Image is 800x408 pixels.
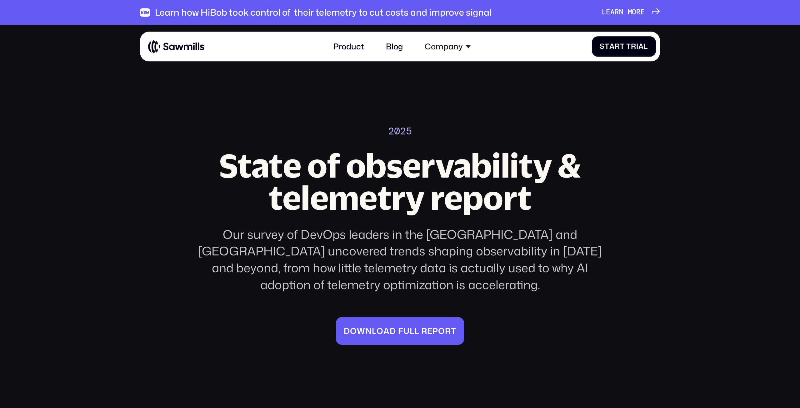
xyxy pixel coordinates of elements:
span: n [619,8,623,17]
span: o [438,326,445,336]
div: Our survey of DevOps leaders in the [GEOGRAPHIC_DATA] and [GEOGRAPHIC_DATA] uncovered trends shap... [187,226,612,293]
span: t [620,43,625,51]
span: a [638,43,644,51]
span: m [628,8,632,17]
div: Company [425,42,463,52]
h2: State of observability & telemetry report [187,149,612,214]
span: l [410,326,414,336]
a: Downloadfullreport [336,317,464,345]
span: w [357,326,365,336]
span: r [631,43,636,51]
span: t [605,43,609,51]
span: o [632,8,636,17]
a: Product [327,36,370,58]
span: r [636,8,641,17]
span: o [377,326,383,336]
span: r [615,8,619,17]
span: T [626,43,631,51]
span: S [600,43,605,51]
span: l [414,326,419,336]
span: e [606,8,610,17]
span: L [602,8,606,17]
span: i [636,43,638,51]
span: l [644,43,648,51]
span: f [398,326,403,336]
span: a [609,43,615,51]
span: e [427,326,432,336]
span: u [403,326,410,336]
span: l [372,326,377,336]
div: Company [419,36,477,58]
span: r [615,43,620,51]
span: a [610,8,615,17]
a: Blog [380,36,409,58]
div: 2025 [388,125,412,137]
div: Learn how HiBob took control of their telemetry to cut costs and improve signal [155,7,492,18]
span: p [432,326,438,336]
span: d [390,326,396,336]
span: t [451,326,456,336]
a: Learnmore [602,8,660,17]
span: D [344,326,350,336]
span: a [383,326,390,336]
span: r [421,326,427,336]
span: o [350,326,357,336]
span: n [365,326,372,336]
a: StartTrial [592,36,656,57]
span: r [445,326,451,336]
span: e [641,8,645,17]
